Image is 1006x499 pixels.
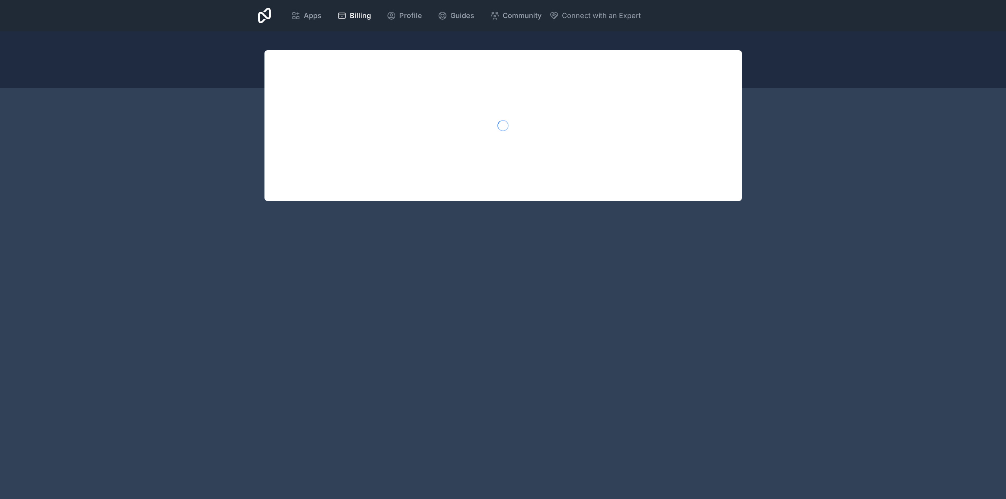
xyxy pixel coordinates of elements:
[399,10,422,21] span: Profile
[562,10,641,21] span: Connect with an Expert
[431,7,481,24] a: Guides
[549,10,641,21] button: Connect with an Expert
[503,10,542,21] span: Community
[484,7,548,24] a: Community
[450,10,474,21] span: Guides
[304,10,321,21] span: Apps
[285,7,328,24] a: Apps
[380,7,428,24] a: Profile
[350,10,371,21] span: Billing
[331,7,377,24] a: Billing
